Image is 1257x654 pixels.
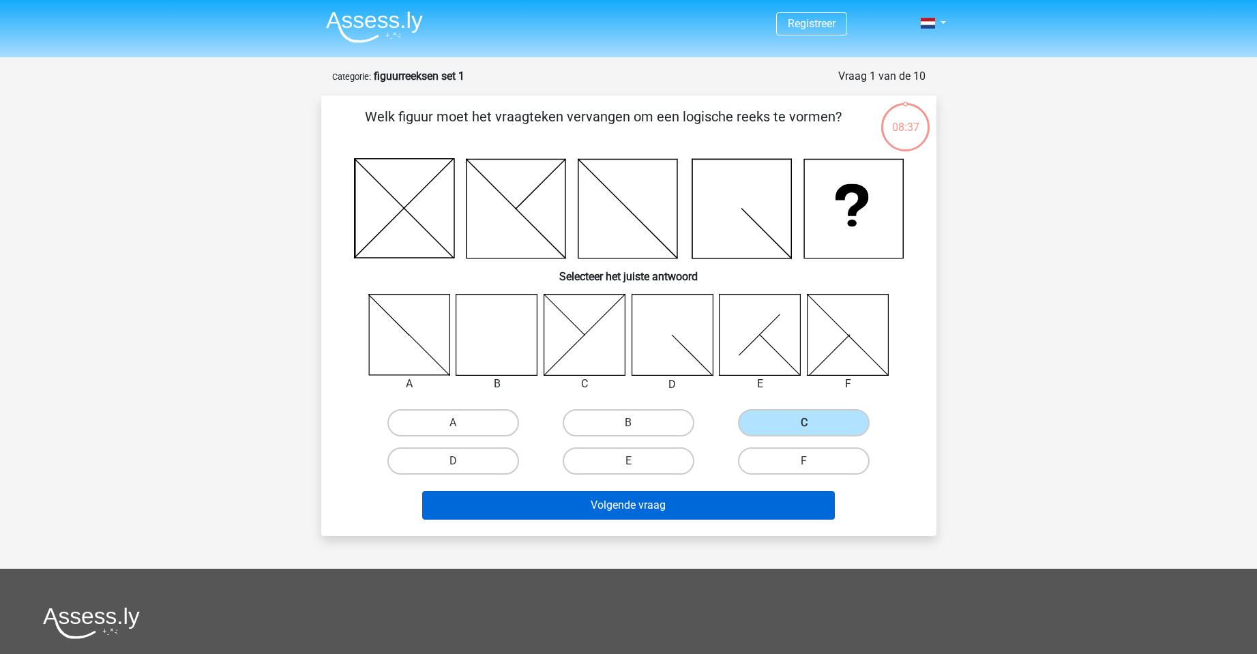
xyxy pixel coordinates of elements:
[445,376,548,392] div: B
[387,447,519,475] label: D
[358,376,461,392] div: A
[738,409,870,436] label: C
[788,17,835,30] a: Registreer
[563,409,694,436] label: B
[43,607,140,639] img: Assessly logo
[387,409,519,436] label: A
[374,70,464,83] strong: figuurreeksen set 1
[738,447,870,475] label: F
[797,376,900,392] div: F
[838,68,926,85] div: Vraag 1 van de 10
[563,447,694,475] label: E
[332,72,371,82] small: Categorie:
[533,376,636,392] div: C
[343,259,915,283] h6: Selecteer het juiste antwoord
[880,102,931,136] div: 08:37
[709,376,812,392] div: E
[422,491,835,520] button: Volgende vraag
[326,11,423,43] img: Assessly
[621,376,724,393] div: D
[343,106,863,147] p: Welk figuur moet het vraagteken vervangen om een logische reeks te vormen?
